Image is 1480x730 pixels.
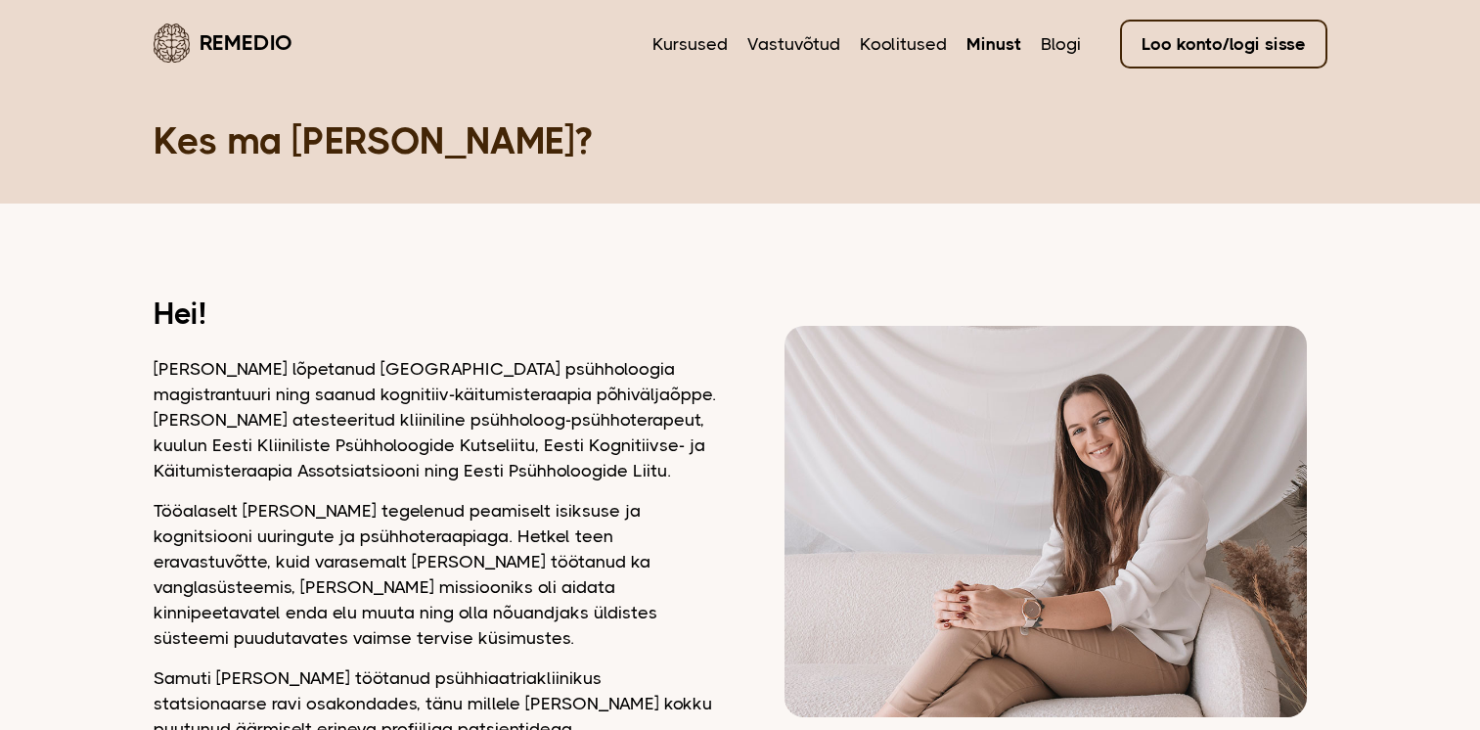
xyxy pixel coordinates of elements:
a: Vastuvõtud [747,31,840,57]
p: [PERSON_NAME] lõpetanud [GEOGRAPHIC_DATA] psühholoogia magistrantuuri ning saanud kognitiiv-käitu... [154,356,716,483]
a: Koolitused [860,31,947,57]
a: Minust [966,31,1021,57]
a: Kursused [652,31,728,57]
a: Remedio [154,20,292,66]
a: Loo konto/logi sisse [1120,20,1327,68]
h1: Kes ma [PERSON_NAME]? [154,117,1327,164]
img: Dagmar vaatamas kaamerasse [785,326,1306,717]
h2: Hei! [154,301,716,327]
img: Remedio logo [154,23,190,63]
p: Tööalaselt [PERSON_NAME] tegelenud peamiselt isiksuse ja kognitsiooni uuringute ja psühhoteraapia... [154,498,716,651]
a: Blogi [1041,31,1081,57]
